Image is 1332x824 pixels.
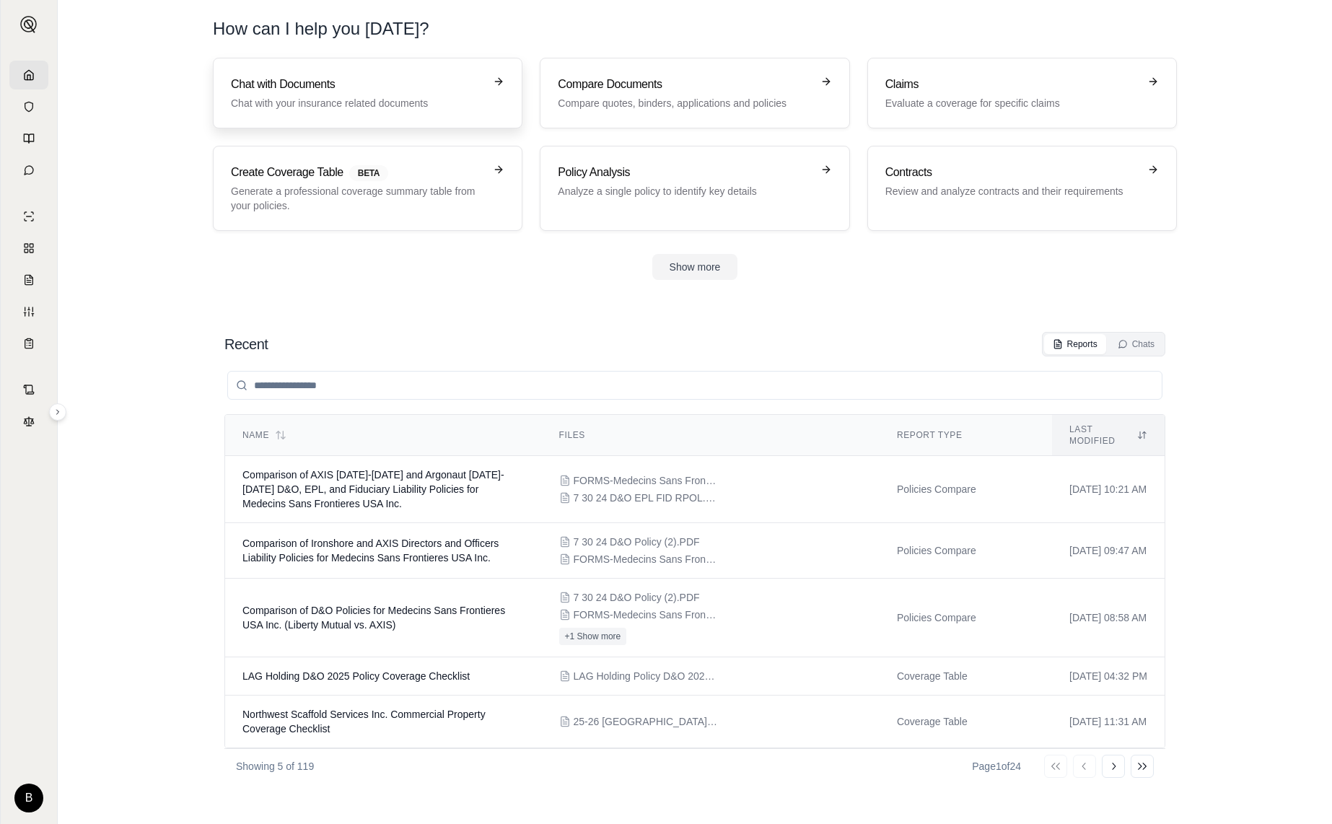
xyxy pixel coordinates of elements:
td: [DATE] 11:31 AM [1052,696,1165,748]
h1: How can I help you [DATE]? [213,17,1177,40]
h3: Create Coverage Table [231,164,484,181]
span: Comparison of D&O Policies for Medecins Sans Frontieres USA Inc. (Liberty Mutual vs. AXIS) [242,605,505,631]
td: [DATE] 09:47 AM [1052,523,1165,579]
a: Chat [9,156,48,185]
p: Compare quotes, binders, applications and policies [558,96,811,110]
div: Last modified [1069,424,1147,447]
a: Custom Report [9,297,48,326]
th: Report Type [880,415,1052,456]
span: BETA [349,165,388,181]
p: Chat with your insurance related documents [231,96,484,110]
a: ClaimsEvaluate a coverage for specific claims [867,58,1177,128]
a: ContractsReview and analyze contracts and their requirements [867,146,1177,231]
h3: Contracts [885,164,1139,181]
span: 7 30 24 D&O Policy (2).PDF [574,535,700,549]
td: Coverage Table [880,657,1052,696]
p: Generate a professional coverage summary table from your policies. [231,184,484,213]
h3: Chat with Documents [231,76,484,93]
span: LAG Holding D&O 2025 Policy Coverage Checklist [242,670,470,682]
a: Legal Search Engine [9,407,48,436]
a: Home [9,61,48,89]
a: Compare DocumentsCompare quotes, binders, applications and policies [540,58,849,128]
h2: Recent [224,334,268,354]
a: Chat with DocumentsChat with your insurance related documents [213,58,522,128]
a: Claim Coverage [9,266,48,294]
a: Prompt Library [9,124,48,153]
h3: Policy Analysis [558,164,811,181]
div: Page 1 of 24 [972,759,1021,773]
button: Expand sidebar [49,403,66,421]
button: Chats [1109,334,1163,354]
a: Coverage Table [9,329,48,358]
div: Name [242,429,525,441]
a: Policy AnalysisAnalyze a single policy to identify key details [540,146,849,231]
button: +1 Show more [559,628,627,645]
span: Comparison of Ironshore and AXIS Directors and Officers Liability Policies for Medecins Sans Fron... [242,538,499,564]
td: Policies Compare [880,579,1052,657]
h3: Claims [885,76,1139,93]
span: 7 30 24 D&O EPL FID RPOL.PDF [574,491,718,505]
img: Expand sidebar [20,16,38,33]
span: 25-26 Cincinnati Package - Updated.PDF [574,714,718,729]
td: [DATE] 04:32 PM [1052,657,1165,696]
th: Files [542,415,880,456]
span: Northwest Scaffold Services Inc. Commercial Property Coverage Checklist [242,709,486,735]
p: Review and analyze contracts and their requirements [885,184,1139,198]
p: Evaluate a coverage for specific claims [885,96,1139,110]
span: Comparison of AXIS 2025-2026 and Argonaut 2024-2025 D&O, EPL, and Fiduciary Liability Policies fo... [242,469,504,509]
a: Create Coverage TableBETAGenerate a professional coverage summary table from your policies. [213,146,522,231]
a: Contract Analysis [9,375,48,404]
p: Analyze a single policy to identify key details [558,184,811,198]
td: [DATE] 10:21 AM [1052,456,1165,523]
button: Show more [652,254,738,280]
button: Expand sidebar [14,10,43,39]
span: 7 30 24 D&O Policy (2).PDF [574,590,700,605]
td: Policies Compare [880,523,1052,579]
div: Reports [1053,338,1097,350]
span: FORMS-Medecins Sans Frontieres USA Inc 2025 NB Rev 1.pdf [574,473,718,488]
div: B [14,784,43,812]
span: FORMS-Medecins Sans Frontieres USA Inc 2025 NB Rev 1.pdf [574,608,718,622]
div: Chats [1118,338,1154,350]
button: Reports [1044,334,1106,354]
a: Documents Vault [9,92,48,121]
span: LAG Holding Policy D&O 2025.pdf [574,669,718,683]
td: [DATE] 08:58 AM [1052,579,1165,657]
h3: Compare Documents [558,76,811,93]
td: Policies Compare [880,456,1052,523]
span: FORMS-Medecins Sans Frontieres USA Inc 2025 NB Rev 1.pdf [574,552,718,566]
p: Showing 5 of 119 [236,759,314,773]
a: Single Policy [9,202,48,231]
td: Coverage Table [880,696,1052,748]
a: Policy Comparisons [9,234,48,263]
